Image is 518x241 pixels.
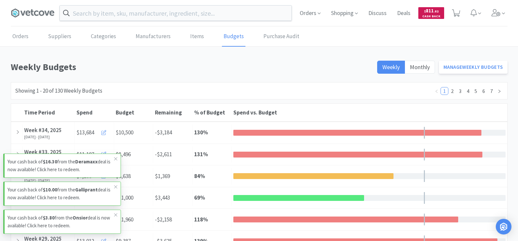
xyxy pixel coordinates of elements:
a: Purchase Audit [262,27,301,47]
a: Orders [11,27,30,47]
span: Monthly [410,63,430,71]
i: icon: left [435,89,439,93]
strong: $16.30 [43,158,57,165]
span: $8,638 [116,173,131,180]
strong: $10.00 [43,187,57,193]
span: $13,684 [76,128,94,137]
strong: Deramaxx [75,158,98,165]
span: . 82 [434,9,439,13]
span: -$2,158 [155,216,172,223]
a: 1 [441,87,448,95]
i: icon: right [497,89,501,93]
span: $11,000 [116,194,133,201]
span: $ [424,9,426,13]
li: 4 [464,87,472,95]
div: Spend vs. Budget [233,109,506,116]
li: Previous Page [433,87,441,95]
a: 4 [464,87,472,95]
strong: Onsior [73,215,88,221]
span: $11,107 [76,150,94,159]
div: Spend [76,109,112,116]
a: 5 [472,87,479,95]
p: Your cash back of from the deal is now available! Click here to redeem. [8,214,114,230]
span: $1,369 [155,173,170,180]
a: 3 [457,87,464,95]
span: -$3,184 [155,129,172,136]
a: Budgets [222,27,245,47]
a: Deals [394,10,413,16]
li: 6 [480,87,488,95]
div: % of Budget [194,109,230,116]
strong: 130 % [194,129,208,136]
p: Your cash back of from the deal is now available! Click here to redeem. [8,158,114,173]
span: 811 [424,8,439,14]
a: ManageWeekly Budgets [439,61,508,74]
li: 3 [456,87,464,95]
strong: 69 % [194,194,205,201]
strong: Galliprant [75,187,98,193]
span: $10,500 [116,129,133,136]
span: $11,960 [116,216,133,223]
a: Discuss [366,10,389,16]
div: Showing 1 - 20 of 130 Weekly Budgets [15,86,102,95]
li: 5 [472,87,480,95]
strong: 118 % [194,216,208,223]
a: 2 [449,87,456,95]
p: Your cash back of from the deal is now available! Click here to redeem. [8,186,114,202]
strong: 131 % [194,151,208,158]
div: [DATE] - [DATE] [24,135,73,139]
a: 7 [488,87,495,95]
span: $3,443 [155,194,170,201]
li: 2 [448,87,456,95]
div: Budget [116,109,152,116]
div: Week #33, 2025 [24,148,73,157]
div: Week #34, 2025 [24,126,73,135]
span: Weekly [382,63,400,71]
div: Remaining [155,109,191,116]
a: Categories [89,27,118,47]
div: Open Intercom Messenger [496,219,511,234]
li: 7 [488,87,495,95]
h1: Weekly Budgets [11,60,374,74]
a: Suppliers [46,27,73,47]
span: -$2,611 [155,151,172,158]
li: Next Page [495,87,503,95]
input: Search by item, sku, manufacturer, ingredient, size... [60,6,292,21]
strong: 84 % [194,173,205,180]
span: $8,496 [116,151,131,158]
a: Manufacturers [134,27,172,47]
span: Cash Back [422,15,440,19]
div: Time Period [24,109,73,116]
strong: $3.80 [43,215,55,221]
a: 6 [480,87,487,95]
li: 1 [441,87,448,95]
a: $811.82Cash Back [418,4,444,22]
a: Items [189,27,206,47]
